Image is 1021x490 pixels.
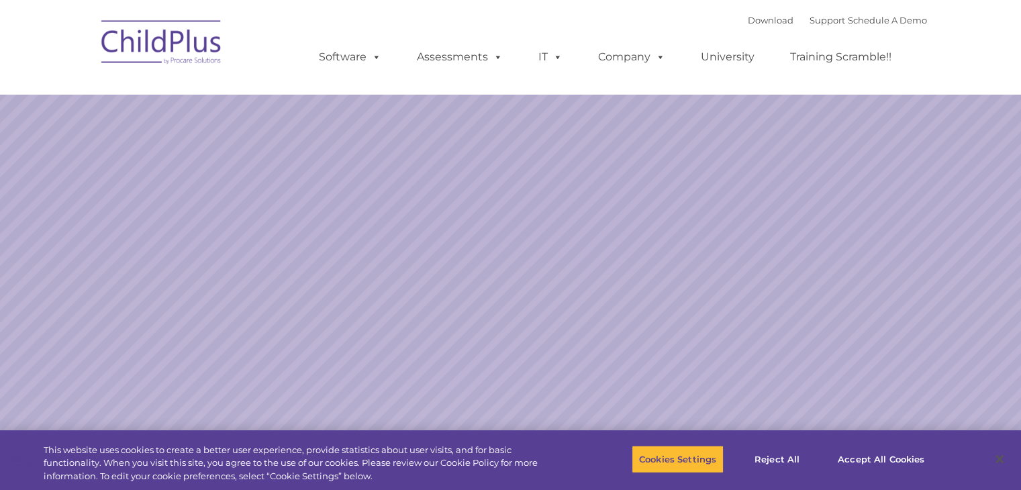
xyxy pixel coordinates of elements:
a: Schedule A Demo [848,15,927,26]
button: Close [985,444,1014,474]
button: Cookies Settings [632,445,724,473]
a: Software [305,44,395,70]
a: University [687,44,768,70]
a: Assessments [403,44,516,70]
a: IT [525,44,576,70]
font: | [748,15,927,26]
a: Support [810,15,845,26]
a: Company [585,44,679,70]
img: ChildPlus by Procare Solutions [95,11,229,78]
button: Accept All Cookies [830,445,932,473]
a: Training Scramble!! [777,44,905,70]
button: Reject All [735,445,819,473]
div: This website uses cookies to create a better user experience, provide statistics about user visit... [44,444,562,483]
a: Download [748,15,793,26]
